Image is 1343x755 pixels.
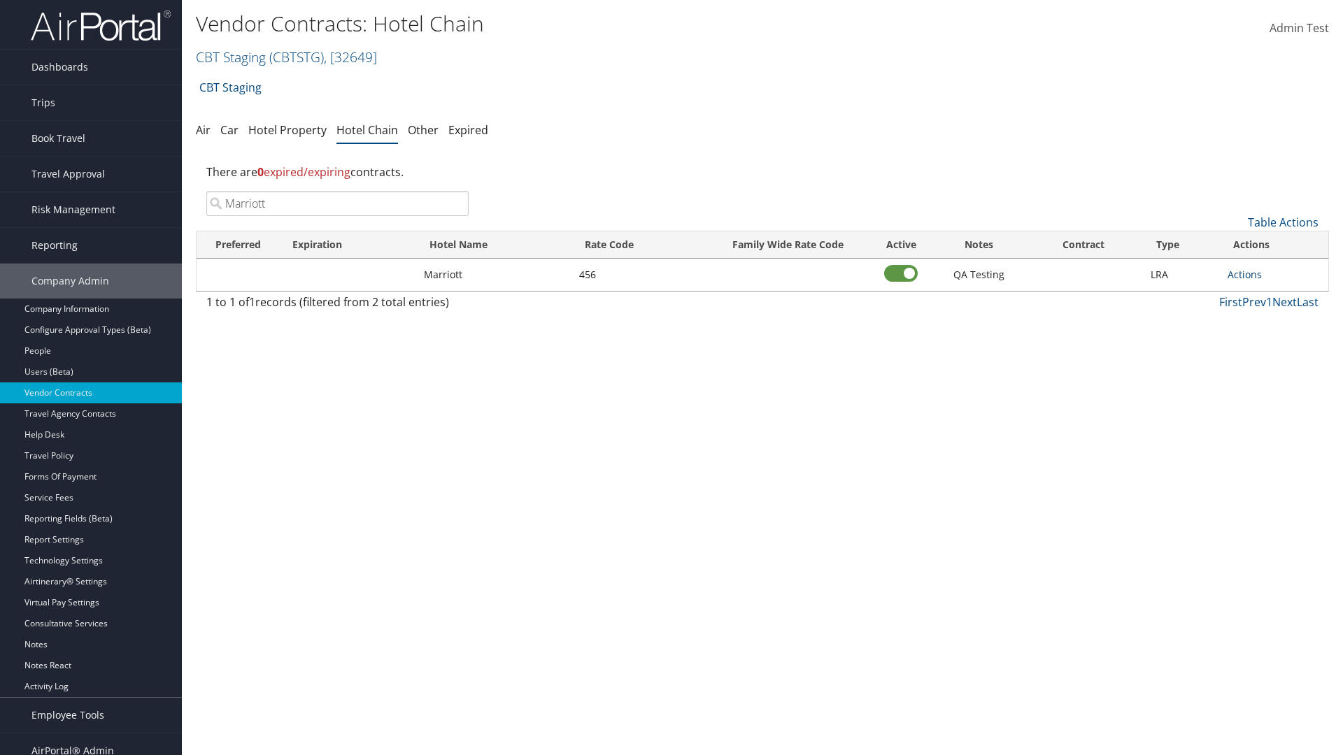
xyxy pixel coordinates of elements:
a: Hotel Chain [336,122,398,138]
span: QA Testing [953,268,1004,281]
a: Air [196,122,211,138]
span: Employee Tools [31,698,104,733]
span: expired/expiring [257,164,350,180]
span: , [ 32649 ] [324,48,377,66]
strong: 0 [257,164,264,180]
span: Admin Test [1270,20,1329,36]
th: Contract: activate to sort column ascending [1023,231,1143,259]
td: Marriott [417,259,572,291]
img: airportal-logo.png [31,9,171,42]
th: Hotel Name: activate to sort column ascending [417,231,572,259]
span: Reporting [31,228,78,263]
th: Type: activate to sort column ascending [1144,231,1221,259]
a: Expired [448,122,488,138]
th: Actions [1221,231,1328,259]
a: Hotel Property [248,122,327,138]
span: Travel Approval [31,157,105,192]
th: Expiration: activate to sort column ascending [280,231,417,259]
a: Last [1297,294,1319,310]
a: Admin Test [1270,7,1329,50]
span: 1 [249,294,255,310]
th: Preferred: activate to sort column ascending [197,231,280,259]
h1: Vendor Contracts: Hotel Chain [196,9,951,38]
th: Notes: activate to sort column ascending [934,231,1024,259]
a: First [1219,294,1242,310]
span: Book Travel [31,121,85,156]
span: Company Admin [31,264,109,299]
span: ( CBTSTG ) [269,48,324,66]
a: CBT Staging [196,48,377,66]
input: Search [206,191,469,216]
a: Car [220,122,239,138]
a: Other [408,122,439,138]
td: LRA [1144,259,1221,291]
span: Trips [31,85,55,120]
span: Dashboards [31,50,88,85]
div: 1 to 1 of records (filtered from 2 total entries) [206,294,469,317]
td: 456 [572,259,708,291]
th: Active: activate to sort column ascending [869,231,934,259]
a: Prev [1242,294,1266,310]
a: Actions [1228,268,1262,281]
a: CBT Staging [199,73,262,101]
div: There are contracts. [196,153,1329,191]
a: Next [1272,294,1297,310]
th: Rate Code: activate to sort column ascending [572,231,708,259]
span: Risk Management [31,192,115,227]
a: 1 [1266,294,1272,310]
th: Family Wide Rate Code: activate to sort column ascending [707,231,868,259]
a: Table Actions [1248,215,1319,230]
